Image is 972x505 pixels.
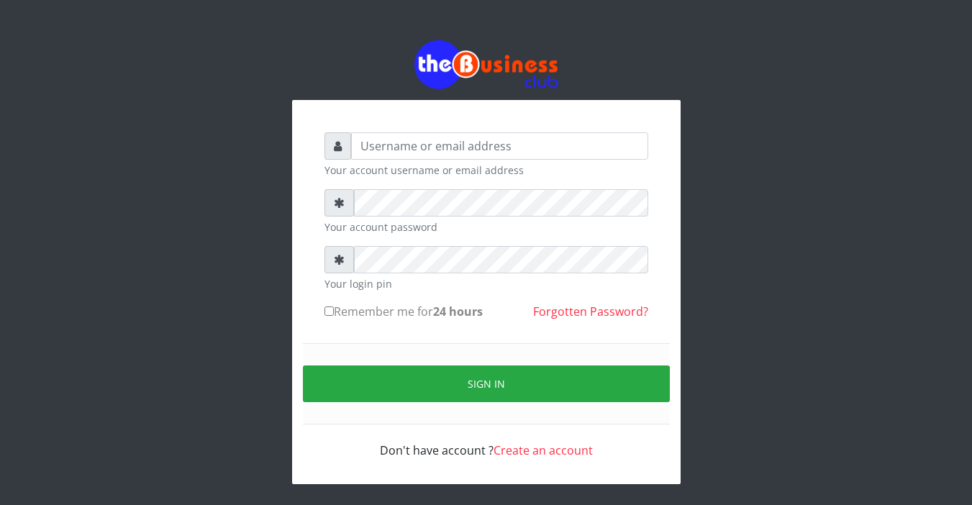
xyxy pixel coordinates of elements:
[533,304,648,319] a: Forgotten Password?
[494,442,593,458] a: Create an account
[324,219,648,235] small: Your account password
[324,303,483,320] label: Remember me for
[351,132,648,160] input: Username or email address
[324,424,648,459] div: Don't have account ?
[324,276,648,291] small: Your login pin
[324,163,648,178] small: Your account username or email address
[303,365,670,402] button: Sign in
[324,306,334,316] input: Remember me for24 hours
[433,304,483,319] b: 24 hours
